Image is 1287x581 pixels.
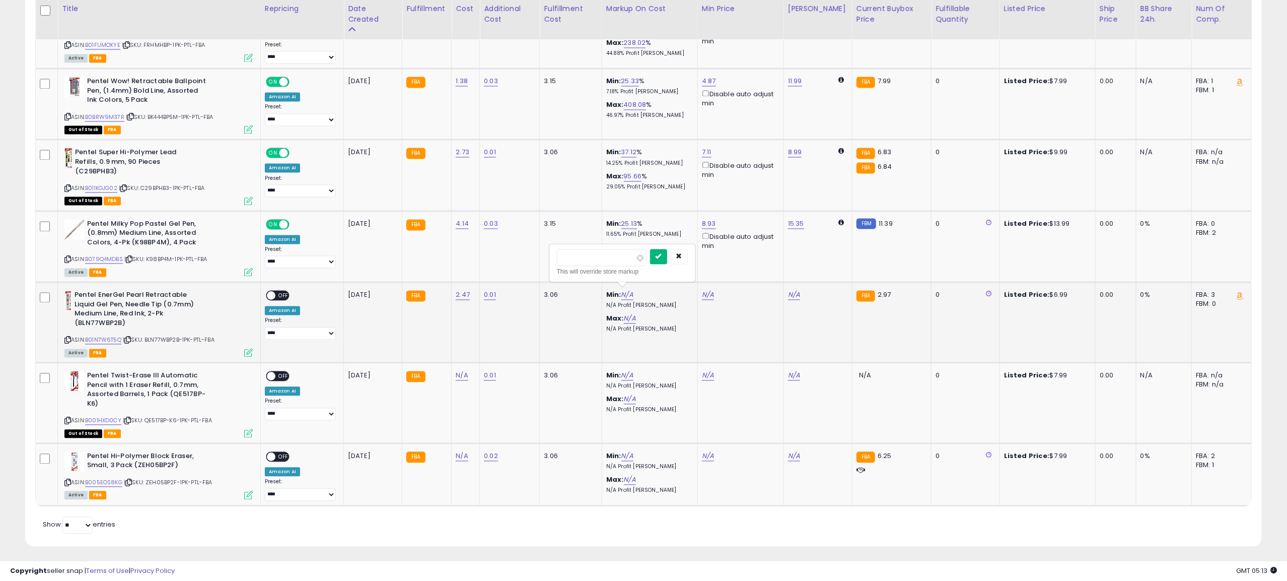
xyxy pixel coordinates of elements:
[702,160,776,180] div: Disable auto adjust min
[621,219,637,229] a: 25.13
[456,148,469,158] a: 2.73
[89,269,106,277] span: FBA
[43,520,115,530] span: Show: entries
[85,255,123,264] a: B079Q4MDBS
[123,417,212,425] span: | SKU: QE517BP-K6-1PK-PTL-FBA
[606,148,621,157] b: Min:
[1004,220,1088,229] div: $13.99
[288,78,304,87] span: OFF
[702,148,711,158] a: 7.11
[89,491,106,500] span: FBA
[856,291,875,302] small: FBA
[788,290,800,300] a: N/A
[64,197,102,206] span: All listings that are currently out of stock and unavailable for purchase on Amazon
[606,160,690,167] p: 14.25% Profit [PERSON_NAME]
[348,220,388,229] div: [DATE]
[606,77,690,96] div: %
[621,451,633,462] a: N/A
[624,100,647,110] a: 408.08
[85,479,122,487] a: B005EOS8KG
[267,220,279,229] span: ON
[606,100,624,110] b: Max:
[606,219,621,229] b: Min:
[406,148,425,159] small: FBA
[86,566,129,575] a: Terms of Use
[1004,371,1050,380] b: Listed Price:
[1140,291,1184,300] div: 0%
[265,4,339,15] div: Repricing
[544,291,594,300] div: 3.06
[606,395,624,404] b: Max:
[456,4,475,15] div: Cost
[856,148,875,159] small: FBA
[87,371,209,411] b: Pentel Twist-Erase III Automatic Pencil with 1 Eraser Refill, 0.7mm, Assorted Barrels, 1 Pack (QE...
[544,452,594,461] div: 3.06
[936,148,992,157] div: 0
[702,451,714,462] a: N/A
[1100,4,1132,25] div: Ship Price
[839,77,844,84] i: Calculated using Dynamic Max Price.
[788,4,848,15] div: [PERSON_NAME]
[265,42,336,64] div: Preset:
[859,371,871,380] span: N/A
[1004,148,1050,157] b: Listed Price:
[544,148,594,157] div: 3.06
[606,172,624,181] b: Max:
[606,4,693,15] div: Markup on Cost
[130,566,175,575] a: Privacy Policy
[265,235,300,244] div: Amazon AI
[839,220,844,226] i: Calculated using Dynamic Max Price.
[87,220,209,250] b: Pentel Milky Pop Pastel Gel Pen, (0.8mm) Medium Line, Assorted Colors, 4-Pk (K98BP4M), 4 Pack
[64,77,253,133] div: ASIN:
[1196,229,1244,238] div: FBM: 2
[606,314,624,324] b: Max:
[265,317,336,340] div: Preset:
[265,479,336,501] div: Preset:
[484,451,498,462] a: 0.02
[1004,4,1091,15] div: Listed Price
[606,101,690,119] div: %
[288,149,304,158] span: OFF
[606,383,690,390] p: N/A Profit [PERSON_NAME]
[702,89,776,108] div: Disable auto adjust min
[484,77,498,87] a: 0.03
[64,148,253,204] div: ASIN:
[788,148,802,158] a: 8.99
[64,148,73,168] img: 41wkOsugtyL._SL40_.jpg
[456,219,469,229] a: 4.14
[85,417,121,425] a: B001HXD0CY
[1196,148,1244,157] div: FBA: n/a
[856,4,927,25] div: Current Buybox Price
[64,54,88,63] span: All listings currently available for purchase on Amazon
[64,452,85,472] img: 41k+c2lrRNL._SL40_.jpg
[122,41,205,49] span: | SKU: FRHMHBP-1PK-PTL-FBA
[544,77,594,86] div: 3.15
[484,4,535,25] div: Additional Cost
[606,487,690,494] p: N/A Profit [PERSON_NAME]
[265,468,300,477] div: Amazon AI
[702,290,714,300] a: N/A
[936,452,992,461] div: 0
[878,451,892,461] span: 6.25
[702,4,779,15] div: Min Price
[1100,371,1128,380] div: 0.00
[265,93,300,102] div: Amazon AI
[1004,77,1050,86] b: Listed Price:
[606,38,624,48] b: Max:
[557,267,688,277] div: This will override store markup
[544,4,597,25] div: Fulfillment Cost
[1100,291,1128,300] div: 0.00
[89,54,106,63] span: FBA
[123,336,214,344] span: | SKU: BLN77WBP2B-1PK-PTL-FBA
[124,479,212,487] span: | SKU: ZEH05BP2F-1PK-PTL-FBA
[275,372,292,381] span: OFF
[1196,300,1244,309] div: FBM: 0
[1196,371,1244,380] div: FBA: n/a
[1004,452,1088,461] div: $7.99
[936,4,995,25] div: Fulfillable Quantity
[1140,77,1184,86] div: N/A
[10,566,47,575] strong: Copyright
[288,220,304,229] span: OFF
[267,78,279,87] span: ON
[62,4,256,15] div: Title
